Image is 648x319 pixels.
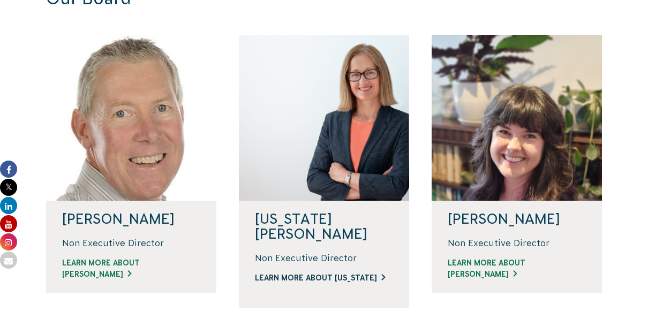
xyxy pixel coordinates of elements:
[62,257,200,280] a: LEARN MORE ABOUT [PERSON_NAME]
[255,252,393,264] p: Non Executive Director
[255,211,393,241] h4: [US_STATE][PERSON_NAME]
[62,211,200,226] h4: [PERSON_NAME]
[255,272,393,284] a: LEARN MORE ABOUT [US_STATE]
[62,237,200,249] p: Non Executive Director
[448,257,586,280] a: LEARN MORE ABOUT [PERSON_NAME]
[448,211,586,226] h4: [PERSON_NAME]
[448,237,586,249] p: Non Executive Director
